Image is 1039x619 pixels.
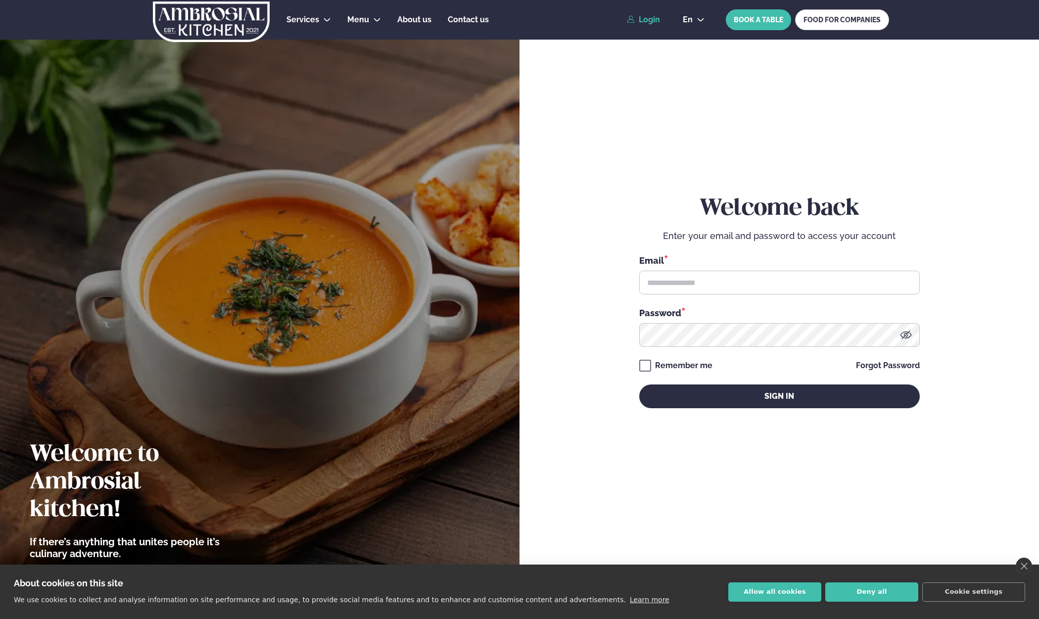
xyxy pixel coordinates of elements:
div: Password [639,306,920,319]
span: en [683,16,693,24]
p: Enter your email and password to access your account [639,230,920,242]
span: Menu [347,15,369,24]
button: en [675,16,712,24]
strong: About cookies on this site [14,578,123,588]
h2: Welcome back [639,195,920,223]
button: Allow all cookies [728,582,821,602]
a: Forgot Password [856,362,920,370]
span: Contact us [448,15,489,24]
span: About us [397,15,431,24]
a: Contact us [448,14,489,26]
button: Deny all [825,582,918,602]
a: close [1016,558,1032,574]
img: logo [152,1,271,42]
p: If there’s anything that unites people it’s culinary adventure. [30,536,235,560]
a: FOOD FOR COMPANIES [795,9,889,30]
a: About us [397,14,431,26]
button: Sign in [639,384,920,408]
button: BOOK A TABLE [726,9,791,30]
div: Email [639,254,920,267]
a: Menu [347,14,369,26]
p: We use cookies to collect and analyse information on site performance and usage, to provide socia... [14,596,626,604]
span: Services [286,15,319,24]
button: Cookie settings [922,582,1025,602]
a: Services [286,14,319,26]
a: Learn more [630,596,669,604]
h2: Welcome to Ambrosial kitchen! [30,441,235,524]
a: Login [627,15,660,24]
